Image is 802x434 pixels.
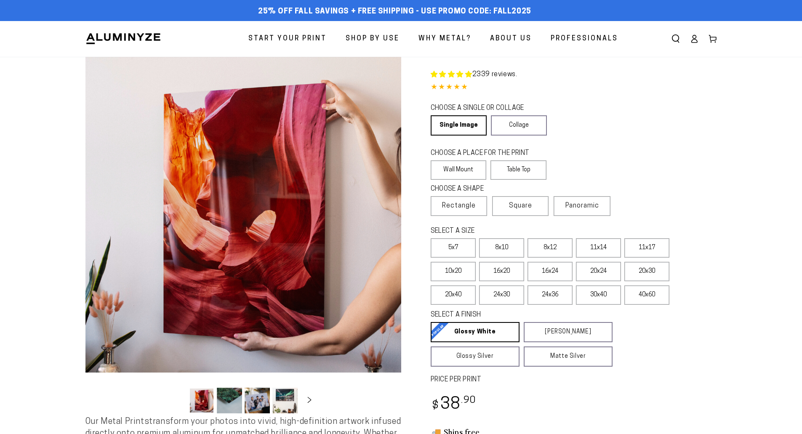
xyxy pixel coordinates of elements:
[479,262,524,281] label: 16x20
[418,33,471,45] span: Why Metal?
[431,184,540,194] legend: CHOOSE A SHAPE
[624,285,669,305] label: 40x60
[412,28,477,50] a: Why Metal?
[528,285,573,305] label: 24x36
[85,57,401,416] media-gallery: Gallery Viewer
[431,262,476,281] label: 10x20
[85,32,161,45] img: Aluminyze
[431,149,539,158] legend: CHOOSE A PLACE FOR THE PRINT
[258,7,531,16] span: 25% off FALL Savings + Free Shipping - Use Promo Code: FALL2025
[528,262,573,281] label: 16x24
[576,262,621,281] label: 20x24
[242,28,333,50] a: Start Your Print
[524,322,613,342] a: [PERSON_NAME]
[431,310,592,320] legend: SELECT A FINISH
[217,388,242,413] button: Load image 2 in gallery view
[432,400,439,412] span: $
[431,397,477,413] bdi: 38
[300,391,319,410] button: Slide right
[490,33,532,45] span: About Us
[624,262,669,281] label: 20x30
[431,375,717,385] label: PRICE PER PRINT
[431,160,487,180] label: Wall Mount
[431,115,487,136] a: Single Image
[524,346,613,367] a: Matte Silver
[528,238,573,258] label: 8x12
[431,322,520,342] a: Glossy White
[339,28,406,50] a: Shop By Use
[479,285,524,305] label: 24x30
[551,33,618,45] span: Professionals
[189,388,214,413] button: Load image 1 in gallery view
[272,388,298,413] button: Load image 4 in gallery view
[168,391,187,410] button: Slide left
[245,388,270,413] button: Load image 3 in gallery view
[544,28,624,50] a: Professionals
[576,285,621,305] label: 30x40
[442,201,476,211] span: Rectangle
[565,202,599,209] span: Panoramic
[431,346,520,367] a: Glossy Silver
[431,238,476,258] label: 5x7
[431,226,599,236] legend: SELECT A SIZE
[479,238,524,258] label: 8x10
[431,285,476,305] label: 20x40
[509,201,532,211] span: Square
[491,115,547,136] a: Collage
[431,104,539,113] legend: CHOOSE A SINGLE OR COLLAGE
[461,396,476,405] sup: .90
[248,33,327,45] span: Start Your Print
[666,29,685,48] summary: Search our site
[576,238,621,258] label: 11x14
[484,28,538,50] a: About Us
[346,33,400,45] span: Shop By Use
[431,82,717,94] div: 4.84 out of 5.0 stars
[490,160,546,180] label: Table Top
[624,238,669,258] label: 11x17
